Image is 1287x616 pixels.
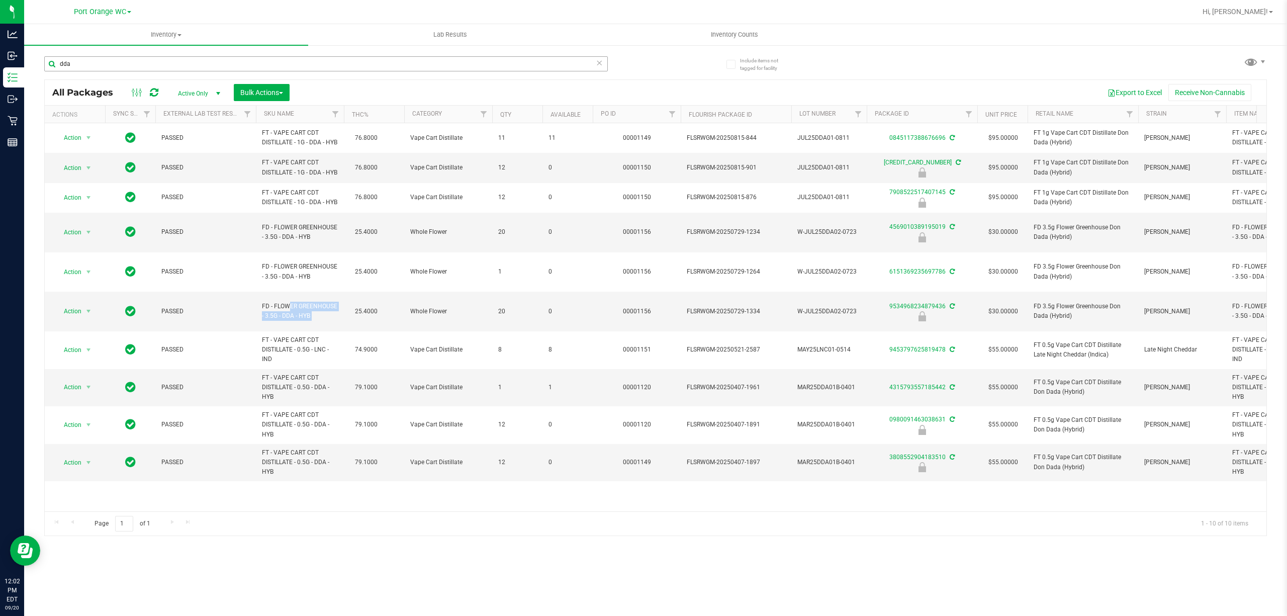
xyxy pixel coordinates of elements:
span: Sync from Compliance System [948,384,955,391]
span: Sync from Compliance System [948,189,955,196]
span: JUL25DDA01-0811 [797,133,861,143]
span: JUL25DDA01-0811 [797,163,861,172]
span: Action [55,225,82,239]
span: FD - FLOWER GREENHOUSE - 3.5G - DDA - HYB [262,262,338,281]
span: All Packages [52,87,123,98]
a: 4315793557185442 [889,384,946,391]
span: Sync from Compliance System [948,134,955,141]
span: Vape Cart Distillate [410,420,486,429]
span: In Sync [125,160,136,174]
a: Lab Results [308,24,592,45]
a: Unit Price [985,111,1017,118]
span: In Sync [125,342,136,357]
span: select [82,418,95,432]
span: FT - VAPE CART CDT DISTILLATE - 0.5G - DDA - HYB [262,373,338,402]
span: FT - VAPE CART CDT DISTILLATE - 0.5G - DDA - HYB [262,448,338,477]
a: [CREDIT_CARD_NUMBER] [884,159,952,166]
button: Bulk Actions [234,84,290,101]
span: W-JUL25DDA02-0723 [797,227,861,237]
inline-svg: Outbound [8,94,18,104]
a: 0980091463038631 [889,416,946,423]
input: 1 [115,516,133,532]
span: 12 [498,193,536,202]
span: PASSED [161,133,250,143]
span: MAR25DDA01B-0401 [797,383,861,392]
span: In Sync [125,417,136,431]
span: Action [55,418,82,432]
span: Sync from Compliance System [948,223,955,230]
span: FLSRWGM-20250815-876 [687,193,785,202]
span: 8 [548,345,587,355]
a: External Lab Test Result [163,110,242,117]
a: Filter [139,106,155,123]
span: $55.00000 [983,455,1023,470]
a: SKU Name [264,110,294,117]
span: Sync from Compliance System [948,346,955,353]
span: [PERSON_NAME] [1144,267,1220,277]
span: Action [55,131,82,145]
span: Action [55,456,82,470]
a: 00001150 [623,164,651,171]
a: 00001150 [623,194,651,201]
span: Whole Flower [410,227,486,237]
span: select [82,191,95,205]
a: Strain [1146,110,1167,117]
span: [PERSON_NAME] [1144,163,1220,172]
span: Inventory Counts [697,30,772,39]
span: MAR25DDA01B-0401 [797,458,861,467]
span: FT 0.5g Vape Cart CDT Distillate Don Dada (Hybrid) [1034,453,1132,472]
a: 00001120 [623,384,651,391]
span: 11 [498,133,536,143]
a: Sync Status [113,110,152,117]
span: In Sync [125,455,136,469]
span: 1 [548,383,587,392]
span: FT - VAPE CART CDT DISTILLATE - 0.5G - DDA - HYB [262,410,338,439]
span: FT 1g Vape Cart CDT Distillate Don Dada (Hybrid) [1034,128,1132,147]
inline-svg: Analytics [8,29,18,39]
span: FLSRWGM-20250815-901 [687,163,785,172]
span: FD - FLOWER GREENHOUSE - 3.5G - DDA - HYB [262,223,338,242]
a: Inventory [24,24,308,45]
span: 0 [548,307,587,316]
span: MAR25DDA01B-0401 [797,420,861,429]
div: Actions [52,111,101,118]
span: $95.00000 [983,131,1023,145]
a: 0845117388676696 [889,134,946,141]
p: 09/20 [5,604,20,611]
span: $30.00000 [983,304,1023,319]
span: 76.8000 [350,160,383,175]
inline-svg: Inventory [8,72,18,82]
div: Newly Received [865,311,979,321]
span: 0 [548,163,587,172]
span: Clear [596,56,603,69]
span: $95.00000 [983,160,1023,175]
span: FT 1g Vape Cart CDT Distillate Don Dada (Hybrid) [1034,188,1132,207]
a: 9453797625819478 [889,346,946,353]
span: select [82,456,95,470]
a: Filter [664,106,681,123]
a: Filter [850,106,867,123]
span: In Sync [125,380,136,394]
a: 00001156 [623,228,651,235]
span: select [82,161,95,175]
button: Receive Non-Cannabis [1168,84,1251,101]
span: $30.00000 [983,265,1023,279]
a: 00001149 [623,134,651,141]
a: 7908522517407145 [889,189,946,196]
a: 00001149 [623,459,651,466]
div: Newly Received [865,167,979,178]
span: $30.00000 [983,225,1023,239]
a: 00001151 [623,346,651,353]
span: PASSED [161,307,250,316]
span: 0 [548,458,587,467]
span: Port Orange WC [74,8,126,16]
iframe: Resource center [10,536,40,566]
span: 12 [498,458,536,467]
span: Sync from Compliance System [948,303,955,310]
span: Action [55,265,82,279]
span: In Sync [125,304,136,318]
span: 1 [498,383,536,392]
span: MAY25LNC01-0514 [797,345,861,355]
span: PASSED [161,383,250,392]
a: 6151369235697786 [889,268,946,275]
